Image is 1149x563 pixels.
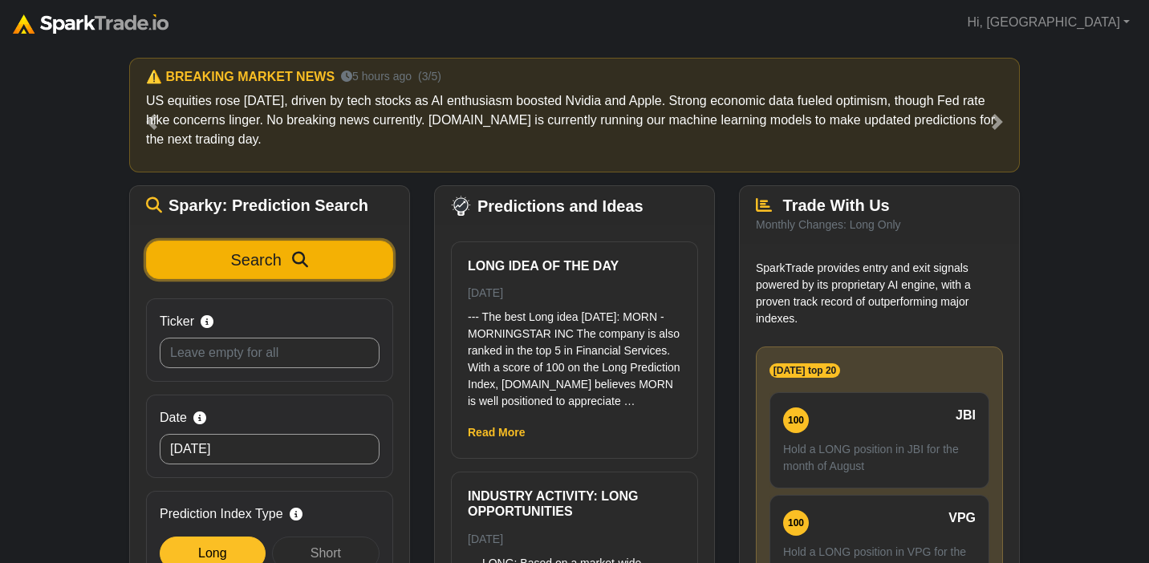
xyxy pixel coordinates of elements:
[468,309,681,410] p: --- The best Long idea [DATE]: MORN - MORNINGSTAR INC The company is also ranked in the top 5 in ...
[160,338,380,368] input: Leave empty for all
[468,286,503,299] small: [DATE]
[468,258,681,410] a: Long Idea of the Day [DATE] --- The best Long idea [DATE]: MORN - MORNINGSTAR INC The company is ...
[418,68,441,85] small: (3/5)
[13,14,168,34] img: sparktrade.png
[783,510,809,536] div: 100
[769,392,989,488] a: 100 JBI Hold a LONG position in JBI for the month of August
[198,546,227,560] span: Long
[783,441,976,475] p: Hold a LONG position in JBI for the month of August
[756,260,1003,327] p: SparkTrade provides entry and exit signals powered by its proprietary AI engine, with a proven tr...
[769,363,840,378] span: [DATE] top 20
[783,196,890,214] span: Trade With Us
[341,68,412,85] small: 5 hours ago
[468,533,503,545] small: [DATE]
[168,196,368,215] span: Sparky: Prediction Search
[146,241,393,279] button: Search
[783,407,809,433] div: 100
[960,6,1136,38] a: Hi, [GEOGRAPHIC_DATA]
[160,312,194,331] span: Ticker
[956,406,976,425] span: JBI
[468,258,681,273] h6: Long Idea of the Day
[311,546,341,560] span: Short
[231,251,282,269] span: Search
[756,218,901,231] small: Monthly Changes: Long Only
[146,69,335,84] h6: ⚠️ BREAKING MARKET NEWS
[468,488,681,519] h6: Industry Activity: Long Opportunities
[948,508,976,528] span: VPG
[160,504,283,524] span: Prediction Index Type
[146,91,1003,149] p: US equities rose [DATE], driven by tech stocks as AI enthusiasm boosted Nvidia and Apple. Strong ...
[160,408,187,427] span: Date
[477,196,644,216] span: Predictions and Ideas
[468,426,526,439] a: Read More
